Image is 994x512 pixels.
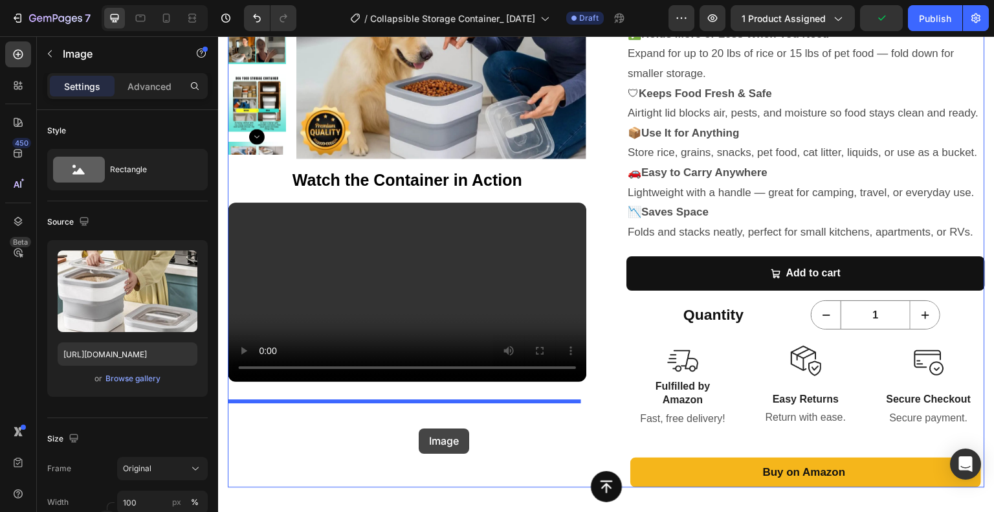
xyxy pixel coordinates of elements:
img: preview-image [58,250,197,332]
span: 1 product assigned [742,12,826,25]
div: Rectangle [110,155,189,184]
span: / [364,12,368,25]
p: Image [63,46,173,61]
div: px [172,496,181,508]
div: Size [47,430,82,448]
span: Draft [579,12,599,24]
div: Beta [10,237,31,247]
input: https://example.com/image.jpg [58,342,197,366]
p: Settings [64,80,100,93]
button: Publish [908,5,962,31]
p: 7 [85,10,91,26]
div: Browse gallery [105,373,160,384]
div: 450 [12,138,31,148]
div: Publish [919,12,951,25]
button: px [187,495,203,510]
p: Advanced [127,80,171,93]
button: Browse gallery [105,372,161,385]
div: Open Intercom Messenger [950,449,981,480]
button: % [169,495,184,510]
label: Frame [47,463,71,474]
label: Width [47,496,69,508]
div: % [191,496,199,508]
button: 7 [5,5,96,31]
span: or [94,371,102,386]
button: 1 product assigned [731,5,855,31]
span: Collapsible Storage Container_ [DATE] [370,12,535,25]
button: Original [117,457,208,480]
span: Original [123,463,151,474]
div: Undo/Redo [244,5,296,31]
div: Source [47,214,92,231]
div: Style [47,125,66,137]
iframe: Design area [218,36,994,512]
